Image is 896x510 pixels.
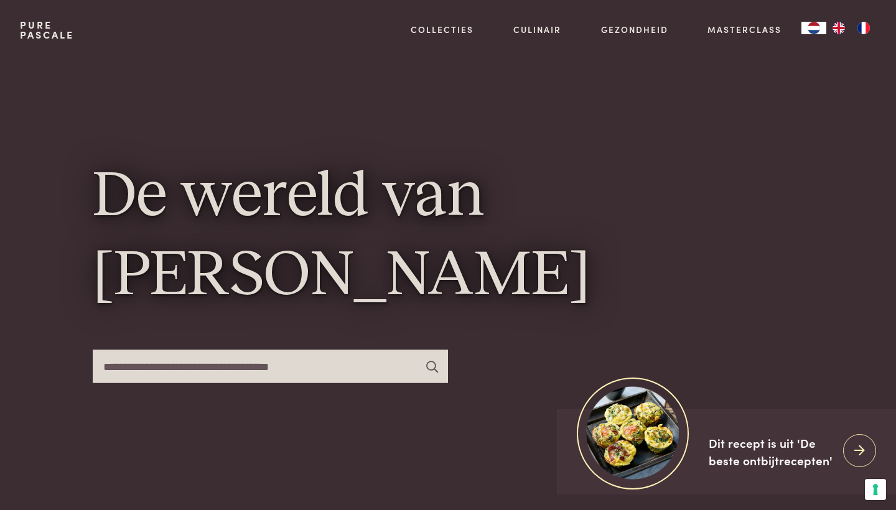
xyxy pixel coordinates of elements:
[851,22,876,34] a: FR
[20,20,74,40] a: PurePascale
[93,158,803,317] h1: De wereld van [PERSON_NAME]
[826,22,851,34] a: EN
[513,23,561,36] a: Culinair
[826,22,876,34] ul: Language list
[707,23,782,36] a: Masterclass
[801,22,826,34] div: Language
[411,23,474,36] a: Collecties
[557,409,896,494] a: https://admin.purepascale.com/wp-content/uploads/2025/04/Home_button_eitjes.png Dit recept is uit...
[801,22,826,34] a: NL
[801,22,876,34] aside: Language selected: Nederlands
[601,23,668,36] a: Gezondheid
[584,384,683,483] img: https://admin.purepascale.com/wp-content/uploads/2025/04/Home_button_eitjes.png
[865,479,886,500] button: Uw voorkeuren voor toestemming voor trackingtechnologieën
[709,434,833,470] div: Dit recept is uit 'De beste ontbijtrecepten'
